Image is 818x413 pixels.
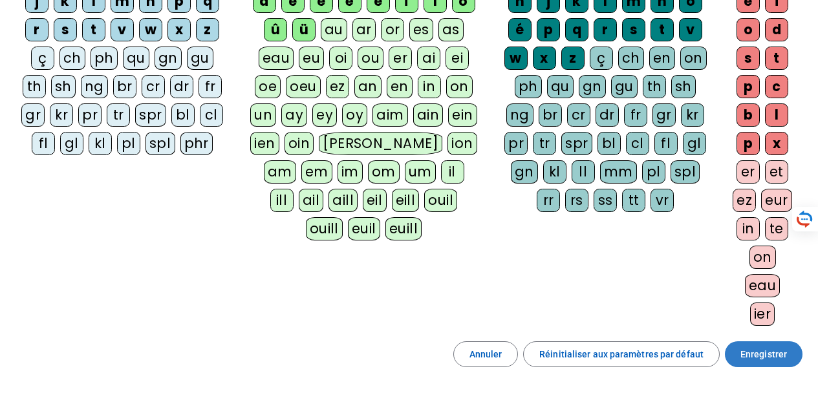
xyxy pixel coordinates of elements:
div: eill [392,189,420,212]
div: sh [51,75,76,98]
div: um [405,160,436,184]
div: pl [117,132,140,155]
div: ai [417,47,440,70]
div: im [338,160,363,184]
div: l [765,103,788,127]
div: un [250,103,276,127]
div: eil [363,189,387,212]
div: bl [171,103,195,127]
div: ez [326,75,349,98]
div: ç [31,47,54,70]
div: rr [537,189,560,212]
div: o [737,18,760,41]
div: ay [281,103,307,127]
div: oin [285,132,314,155]
div: v [679,18,702,41]
div: spr [135,103,166,127]
div: pr [504,132,528,155]
span: Annuler [469,346,502,362]
div: ü [292,18,316,41]
div: ch [59,47,85,70]
div: ph [515,75,542,98]
div: ou [358,47,383,70]
div: br [113,75,136,98]
div: t [82,18,105,41]
button: Réinitialiser aux paramètres par défaut [523,341,720,367]
div: on [749,246,776,269]
div: fl [32,132,55,155]
div: en [387,75,413,98]
div: r [594,18,617,41]
div: er [737,160,760,184]
div: tt [622,189,645,212]
div: aim [372,103,408,127]
div: s [737,47,760,70]
div: ien [250,132,279,155]
div: dr [596,103,619,127]
div: et [765,160,788,184]
div: z [561,47,585,70]
div: kr [50,103,73,127]
div: ng [506,103,533,127]
div: gl [60,132,83,155]
button: Enregistrer [725,341,802,367]
div: th [23,75,46,98]
div: p [737,75,760,98]
div: rs [565,189,588,212]
div: ill [270,189,294,212]
div: ier [750,302,775,326]
div: ein [448,103,477,127]
div: t [651,18,674,41]
div: eau [745,274,780,297]
div: oy [342,103,367,127]
div: euill [385,217,422,240]
div: te [765,217,788,240]
div: on [680,47,707,70]
div: w [139,18,162,41]
div: d [765,18,788,41]
div: om [368,160,400,184]
div: p [537,18,560,41]
div: ez [733,189,756,212]
div: eur [761,189,792,212]
div: x [167,18,191,41]
div: ail [299,189,324,212]
div: fr [624,103,647,127]
div: bl [597,132,621,155]
div: c [765,75,788,98]
span: Enregistrer [740,346,787,362]
div: eu [299,47,324,70]
div: gr [21,103,45,127]
div: tr [533,132,556,155]
div: sh [671,75,696,98]
div: ss [594,189,617,212]
div: gn [155,47,182,70]
div: ouill [306,217,343,240]
div: en [649,47,675,70]
div: cr [567,103,590,127]
div: pr [78,103,102,127]
div: gn [579,75,606,98]
div: [PERSON_NAME] [319,132,442,155]
div: mm [600,160,637,184]
div: z [196,18,219,41]
div: au [321,18,347,41]
div: cl [200,103,223,127]
div: s [54,18,77,41]
div: ç [590,47,613,70]
div: phr [180,132,213,155]
div: qu [547,75,574,98]
div: gr [652,103,676,127]
div: x [533,47,556,70]
div: dr [170,75,193,98]
div: b [737,103,760,127]
div: q [565,18,588,41]
div: ph [91,47,118,70]
div: oi [329,47,352,70]
div: an [354,75,382,98]
div: in [418,75,441,98]
div: th [643,75,666,98]
div: in [737,217,760,240]
div: on [446,75,473,98]
div: gl [683,132,706,155]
